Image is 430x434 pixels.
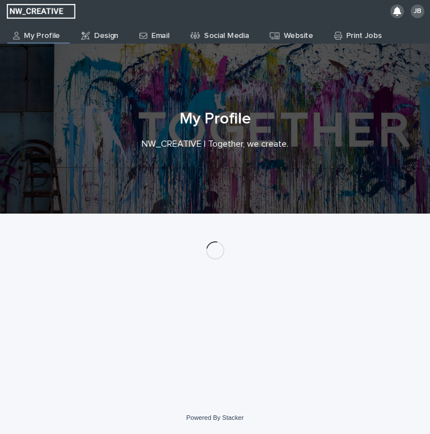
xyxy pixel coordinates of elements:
[80,23,124,44] a: Design
[151,23,169,41] p: Email
[411,5,424,18] div: JB
[94,23,118,41] p: Design
[11,139,419,150] p: NW_CREATIVE | Together, we create.
[186,414,244,421] a: Powered By Stacker
[284,23,313,41] p: Website
[269,23,318,44] a: Website
[189,23,254,44] a: Social Media
[333,23,387,44] a: Print Jobs
[11,109,419,130] h1: My Profile
[346,23,382,41] p: Print Jobs
[24,23,60,41] p: My Profile
[138,23,174,44] a: Email
[204,23,249,41] p: Social Media
[12,23,65,42] a: My Profile
[7,4,75,19] img: EUIbKjtiSNGbmbK7PdmN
